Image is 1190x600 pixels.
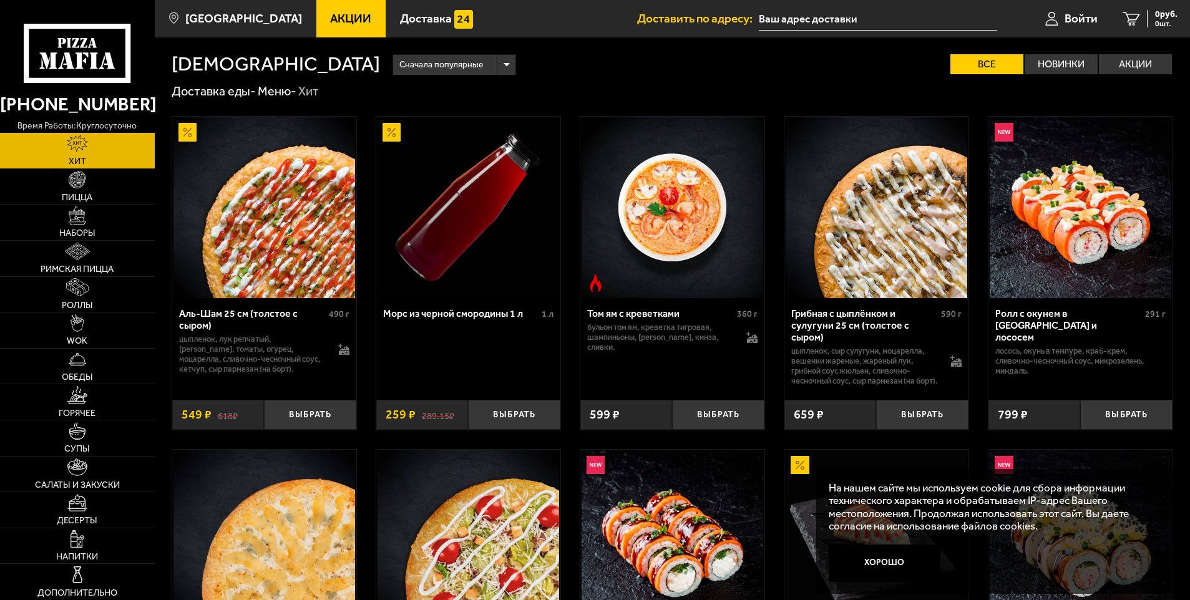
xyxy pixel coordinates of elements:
img: Акционный [383,123,401,142]
img: Грибная с цыплёнком и сулугуни 25 см (толстое с сыром) [786,117,967,298]
button: Выбрать [468,400,560,430]
img: Новинка [995,123,1013,142]
a: Грибная с цыплёнком и сулугуни 25 см (толстое с сыром) [784,117,968,298]
h1: [DEMOGRAPHIC_DATA] [172,54,380,74]
a: НовинкаРолл с окунем в темпуре и лососем [988,117,1173,298]
button: Выбрать [876,400,968,430]
span: 599 ₽ [590,409,620,421]
a: Острое блюдоТом ям с креветками [580,117,764,298]
img: Акционный [178,123,197,142]
span: Пицца [62,193,92,202]
p: цыпленок, сыр сулугуни, моцарелла, вешенки жареные, жареный лук, грибной соус Жюльен, сливочно-че... [791,346,939,386]
label: Все [950,54,1023,74]
span: 291 г [1145,309,1166,319]
span: Наборы [59,229,95,238]
button: Выбрать [1080,400,1173,430]
span: Горячее [59,409,95,418]
span: Салаты и закуски [35,481,120,490]
img: Акционный [791,456,809,475]
span: Напитки [56,553,98,561]
span: 0 шт. [1155,20,1178,27]
img: Новинка [995,456,1013,475]
span: 490 г [329,309,349,319]
span: Десерты [57,516,97,525]
img: Морс из черной смородины 1 л [378,117,559,298]
label: Акции [1099,54,1172,74]
span: Роллы [62,301,93,310]
a: АкционныйМорс из черной смородины 1 л [376,117,560,298]
button: Выбрать [264,400,356,430]
div: Ролл с окунем в [GEOGRAPHIC_DATA] и лососем [995,307,1142,343]
img: Ролл с окунем в темпуре и лососем [990,117,1171,298]
span: Доставка [400,12,452,24]
div: Том ям с креветками [587,307,734,319]
input: Ваш адрес доставки [759,7,997,31]
img: 15daf4d41897b9f0e9f617042186c801.svg [454,10,473,29]
img: Новинка [587,456,605,475]
div: Аль-Шам 25 см (толстое с сыром) [179,307,326,331]
span: 549 ₽ [182,409,212,421]
span: Супы [64,445,90,453]
span: 360 г [737,309,758,319]
span: 0 руб. [1155,10,1178,19]
span: Сначала популярные [399,53,483,77]
img: Аль-Шам 25 см (толстое с сыром) [173,117,355,298]
span: Акции [330,12,371,24]
span: Дополнительно [37,589,117,598]
p: лосось, окунь в темпуре, краб-крем, сливочно-чесночный соус, микрозелень, миндаль. [995,346,1166,376]
span: Хит [69,157,86,166]
span: 259 ₽ [386,409,416,421]
button: Хорошо [829,544,940,582]
a: Меню- [258,84,296,99]
span: 659 ₽ [794,409,824,421]
div: Морс из черной смородины 1 л [383,307,539,319]
s: 289.15 ₽ [422,409,454,421]
img: Острое блюдо [587,274,605,293]
span: 799 ₽ [998,409,1028,421]
span: Доставить по адресу: [637,12,759,24]
div: Хит [298,84,319,100]
p: цыпленок, лук репчатый, [PERSON_NAME], томаты, огурец, моцарелла, сливочно-чесночный соус, кетчуп... [179,334,326,374]
s: 618 ₽ [218,409,238,421]
a: АкционныйАль-Шам 25 см (толстое с сыром) [172,117,356,298]
span: WOK [67,337,87,346]
img: Том ям с креветками [582,117,763,298]
span: Войти [1065,12,1098,24]
div: Грибная с цыплёнком и сулугуни 25 см (толстое с сыром) [791,307,938,343]
a: Доставка еды- [172,84,256,99]
span: Римская пицца [41,265,114,274]
label: Новинки [1025,54,1098,74]
span: 590 г [941,309,962,319]
p: На нашем сайте мы используем cookie для сбора информации технического характера и обрабатываем IP... [829,481,1153,533]
span: [GEOGRAPHIC_DATA] [185,12,302,24]
span: Обеды [62,373,93,382]
button: Выбрать [672,400,764,430]
span: 1 л [542,309,554,319]
p: бульон том ям, креветка тигровая, шампиньоны, [PERSON_NAME], кинза, сливки. [587,322,734,352]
